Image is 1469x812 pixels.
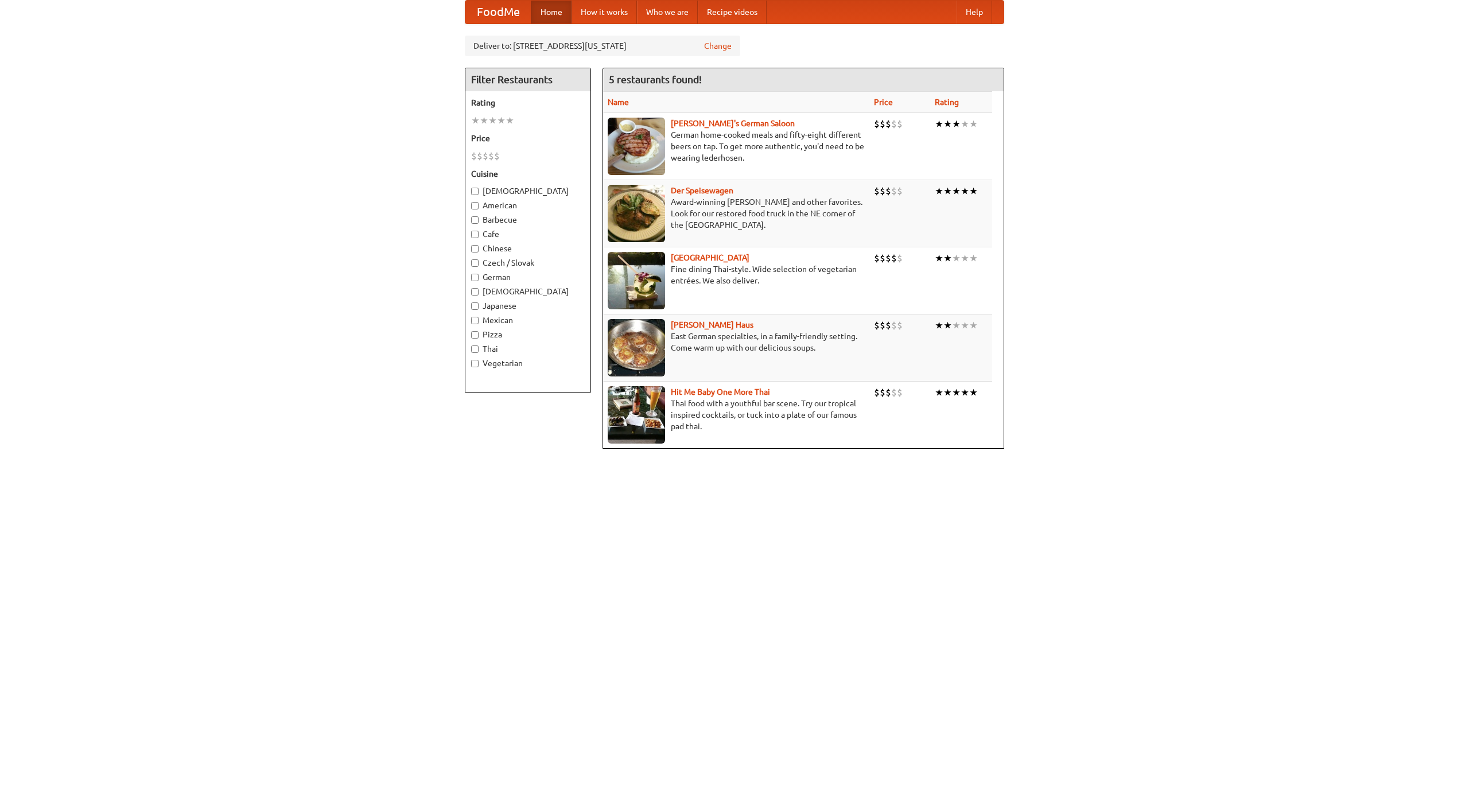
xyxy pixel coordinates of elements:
input: American [471,202,479,209]
li: $ [488,150,494,162]
label: Vegetarian [471,358,585,369]
label: Cafe [471,228,585,240]
li: ★ [952,185,961,197]
li: ★ [935,252,943,265]
li: $ [874,252,880,265]
input: Barbecue [471,216,479,224]
li: ★ [952,319,961,332]
a: Price [874,98,893,107]
input: Vegetarian [471,360,479,367]
a: Who we are [637,1,698,24]
li: ★ [961,319,969,332]
li: ★ [952,386,961,399]
a: [PERSON_NAME]'s German Saloon [671,119,795,128]
h5: Rating [471,97,585,108]
li: $ [874,118,880,130]
li: $ [483,150,488,162]
li: $ [891,319,897,332]
p: Award-winning [PERSON_NAME] and other favorites. Look for our restored food truck in the NE corne... [608,196,865,231]
img: kohlhaus.jpg [608,319,665,376]
li: $ [494,150,500,162]
li: ★ [506,114,514,127]
li: $ [891,386,897,399]
img: speisewagen.jpg [608,185,665,242]
li: $ [891,252,897,265]
li: $ [897,386,903,399]
li: $ [880,252,885,265]
a: Help [957,1,992,24]
li: ★ [969,386,978,399]
li: ★ [488,114,497,127]
li: $ [885,118,891,130]
li: $ [880,185,885,197]
input: German [471,274,479,281]
li: $ [891,185,897,197]
li: ★ [943,118,952,130]
li: ★ [935,185,943,197]
li: $ [891,118,897,130]
li: ★ [943,185,952,197]
a: Change [704,40,732,52]
div: Deliver to: [STREET_ADDRESS][US_STATE] [465,36,740,56]
li: $ [874,319,880,332]
a: Der Speisewagen [671,186,733,195]
li: ★ [969,319,978,332]
a: Rating [935,98,959,107]
input: Thai [471,345,479,353]
input: Czech / Slovak [471,259,479,267]
li: ★ [952,252,961,265]
a: FoodMe [465,1,531,24]
li: $ [885,185,891,197]
ng-pluralize: 5 restaurants found! [609,74,702,85]
label: Czech / Slovak [471,257,585,269]
li: $ [885,319,891,332]
li: $ [897,185,903,197]
li: ★ [943,319,952,332]
h4: Filter Restaurants [465,68,590,91]
h5: Cuisine [471,168,585,180]
li: $ [880,386,885,399]
input: Mexican [471,317,479,324]
a: Hit Me Baby One More Thai [671,387,770,397]
li: ★ [961,386,969,399]
li: ★ [935,319,943,332]
li: $ [880,118,885,130]
li: ★ [935,386,943,399]
li: ★ [943,386,952,399]
li: ★ [961,185,969,197]
li: ★ [969,185,978,197]
li: ★ [471,114,480,127]
li: ★ [961,118,969,130]
label: American [471,200,585,211]
li: $ [880,319,885,332]
input: Japanese [471,302,479,310]
li: $ [885,386,891,399]
li: ★ [969,118,978,130]
li: ★ [497,114,506,127]
p: German home-cooked meals and fifty-eight different beers on tap. To get more authentic, you'd nee... [608,129,865,164]
label: Mexican [471,314,585,326]
li: ★ [480,114,488,127]
label: [DEMOGRAPHIC_DATA] [471,185,585,197]
p: East German specialties, in a family-friendly setting. Come warm up with our delicious soups. [608,331,865,353]
a: Name [608,98,629,107]
input: Cafe [471,231,479,238]
img: babythai.jpg [608,386,665,444]
label: Thai [471,343,585,355]
li: $ [471,150,477,162]
input: Pizza [471,331,479,339]
li: ★ [961,252,969,265]
label: Barbecue [471,214,585,226]
label: Japanese [471,300,585,312]
a: [GEOGRAPHIC_DATA] [671,253,749,262]
li: ★ [935,118,943,130]
a: How it works [572,1,637,24]
a: [PERSON_NAME] Haus [671,320,753,329]
label: Pizza [471,329,585,340]
label: German [471,271,585,283]
p: Fine dining Thai-style. Wide selection of vegetarian entrées. We also deliver. [608,263,865,286]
